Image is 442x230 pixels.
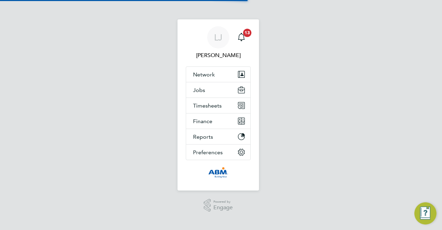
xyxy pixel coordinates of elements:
[208,167,228,178] img: abm1-logo-retina.png
[186,129,250,144] button: Reports
[186,51,251,59] span: Lee Johnson
[193,87,205,93] span: Jobs
[193,118,212,125] span: Finance
[214,33,222,42] span: LJ
[186,26,251,59] a: LJ[PERSON_NAME]
[186,167,251,178] a: Go to home page
[186,67,250,82] button: Network
[243,29,251,37] span: 13
[193,134,213,140] span: Reports
[186,82,250,98] button: Jobs
[186,145,250,160] button: Preferences
[186,98,250,113] button: Timesheets
[234,26,248,48] a: 13
[193,149,223,156] span: Preferences
[414,202,436,224] button: Engage Resource Center
[193,102,222,109] span: Timesheets
[186,113,250,129] button: Finance
[213,199,233,205] span: Powered by
[177,19,259,191] nav: Main navigation
[193,71,215,78] span: Network
[213,205,233,211] span: Engage
[204,199,233,212] a: Powered byEngage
